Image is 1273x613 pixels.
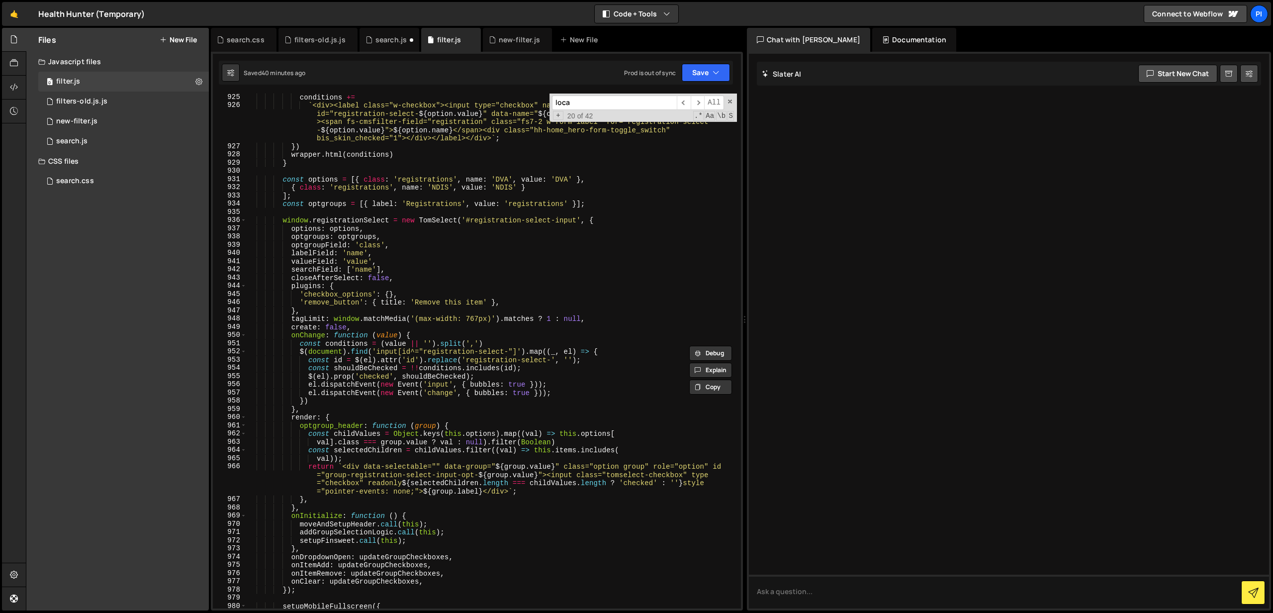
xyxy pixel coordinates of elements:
div: 968 [213,504,247,512]
div: 16494/45743.css [38,171,209,191]
div: Javascript files [26,52,209,72]
div: Prod is out of sync [624,69,676,77]
div: 955 [213,372,247,381]
a: Pi [1250,5,1268,23]
div: 979 [213,594,247,602]
div: 964 [213,446,247,454]
div: Saved [244,69,305,77]
div: filter.js [437,35,461,45]
button: Save [682,64,730,82]
a: Connect to Webflow [1144,5,1247,23]
div: 945 [213,290,247,299]
div: filters-old.js.js [56,97,107,106]
div: 930 [213,167,247,175]
div: 928 [213,150,247,159]
div: 948 [213,314,247,323]
div: New File [560,35,602,45]
span: CaseSensitive Search [705,111,715,121]
div: 956 [213,380,247,389]
div: 967 [213,495,247,504]
span: RegExp Search [693,111,704,121]
span: Alt-Enter [704,96,724,110]
span: Whole Word Search [716,111,727,121]
div: 971 [213,528,247,536]
button: Copy [689,380,732,395]
div: 943 [213,274,247,282]
div: search.css [227,35,265,45]
button: Code + Tools [595,5,678,23]
div: 16494/45041.js [38,131,209,151]
div: 962 [213,429,247,438]
div: 944 [213,282,247,290]
div: 973 [213,544,247,553]
div: 949 [213,323,247,331]
div: 969 [213,511,247,520]
div: search.js [56,137,88,146]
button: Explain [689,363,732,378]
div: 926 [213,101,247,142]
div: Chat with [PERSON_NAME] [747,28,870,52]
div: Documentation [872,28,956,52]
button: Start new chat [1138,65,1217,83]
div: CSS files [26,151,209,171]
div: 975 [213,561,247,569]
div: 938 [213,232,247,241]
span: ​ [691,96,705,110]
div: new-filter.js [56,117,97,126]
div: 958 [213,397,247,405]
div: search.js [375,35,407,45]
div: filters-old.js.js [294,35,346,45]
div: 952 [213,347,247,356]
div: 976 [213,569,247,578]
div: 963 [213,438,247,446]
div: 935 [213,208,247,216]
div: 950 [213,331,247,339]
div: 951 [213,339,247,348]
div: 941 [213,257,247,266]
div: 946 [213,298,247,306]
div: 16494/46184.js [38,111,209,131]
button: Debug [689,346,732,361]
div: 40 minutes ago [262,69,305,77]
div: 937 [213,224,247,233]
span: 0 [47,79,53,87]
a: 🤙 [2,2,26,26]
div: 16494/44708.js [38,72,209,92]
div: 929 [213,159,247,167]
div: Health Hunter (Temporary) [38,8,145,20]
div: 931 [213,175,247,184]
div: 939 [213,241,247,249]
div: 959 [213,405,247,413]
div: 954 [213,364,247,372]
span: Search In Selection [727,111,734,121]
div: 933 [213,192,247,200]
h2: Files [38,34,56,45]
div: 925 [213,93,247,102]
span: Toggle Replace mode [553,111,563,120]
div: 934 [213,200,247,208]
div: 953 [213,356,247,364]
h2: Slater AI [762,69,802,79]
div: search.css [56,177,94,186]
div: 980 [213,602,247,611]
span: 20 of 42 [563,112,597,120]
div: 970 [213,520,247,528]
span: ​ [677,96,691,110]
div: 965 [213,454,247,463]
div: 16494/45764.js [38,92,209,111]
div: filter.js [56,77,80,86]
input: Search for [552,96,677,110]
div: 974 [213,553,247,561]
div: 957 [213,389,247,397]
div: 932 [213,183,247,192]
div: 961 [213,421,247,430]
div: 940 [213,249,247,257]
div: 936 [213,216,247,224]
div: 960 [213,413,247,421]
div: 977 [213,577,247,586]
div: 978 [213,586,247,594]
div: 942 [213,265,247,274]
div: 972 [213,536,247,545]
div: 947 [213,306,247,315]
